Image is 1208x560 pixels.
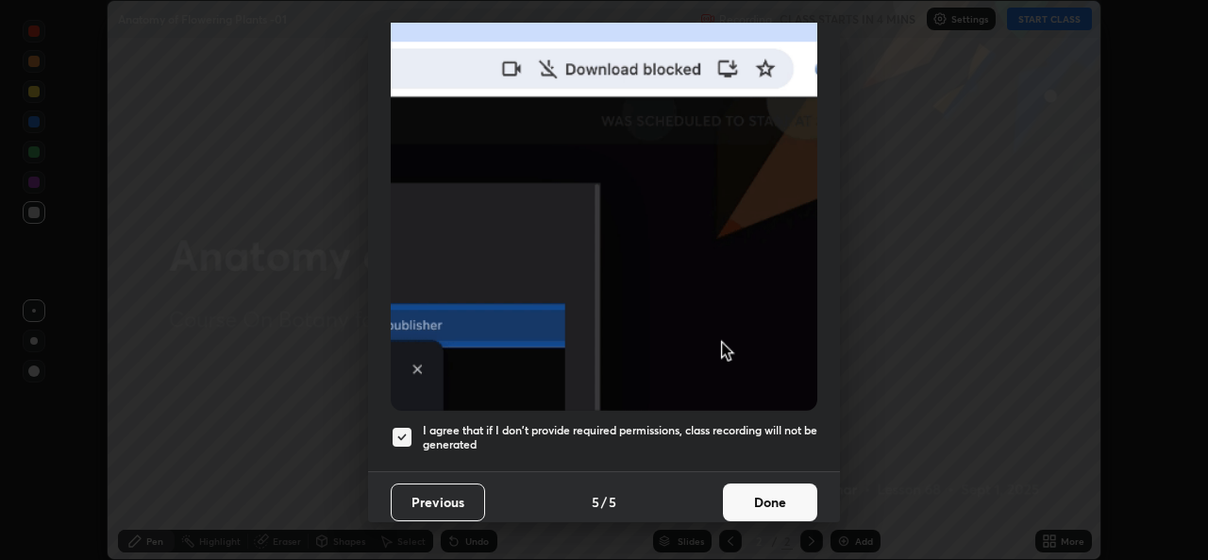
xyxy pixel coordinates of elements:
[609,492,616,512] h4: 5
[391,484,485,521] button: Previous
[601,492,607,512] h4: /
[423,423,817,452] h5: I agree that if I don't provide required permissions, class recording will not be generated
[723,484,817,521] button: Done
[592,492,599,512] h4: 5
